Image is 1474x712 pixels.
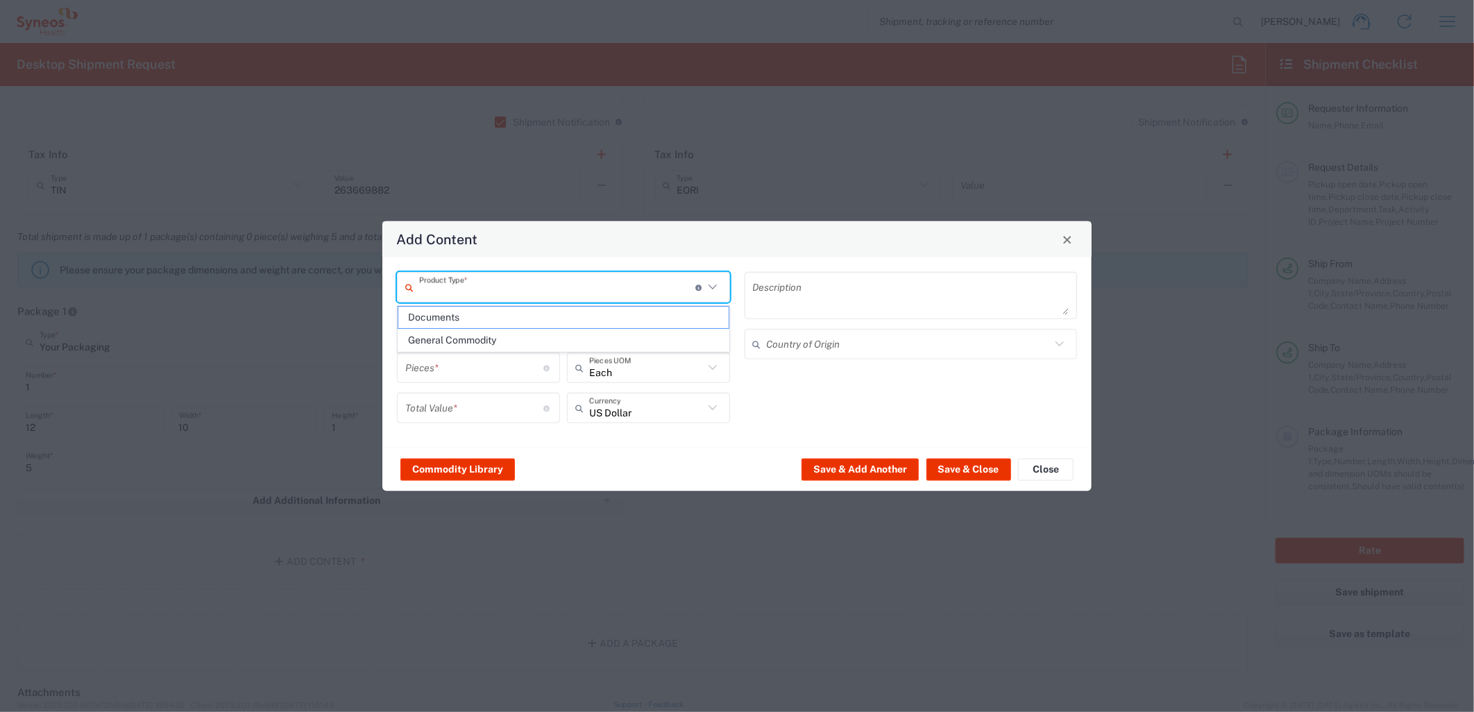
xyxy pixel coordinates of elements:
[400,458,515,480] button: Commodity Library
[802,458,919,480] button: Save & Add Another
[926,458,1011,480] button: Save & Close
[398,330,728,351] span: General Commodity
[1018,458,1074,480] button: Close
[1058,230,1077,249] button: Close
[398,307,728,328] span: Documents
[397,229,478,249] h4: Add Content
